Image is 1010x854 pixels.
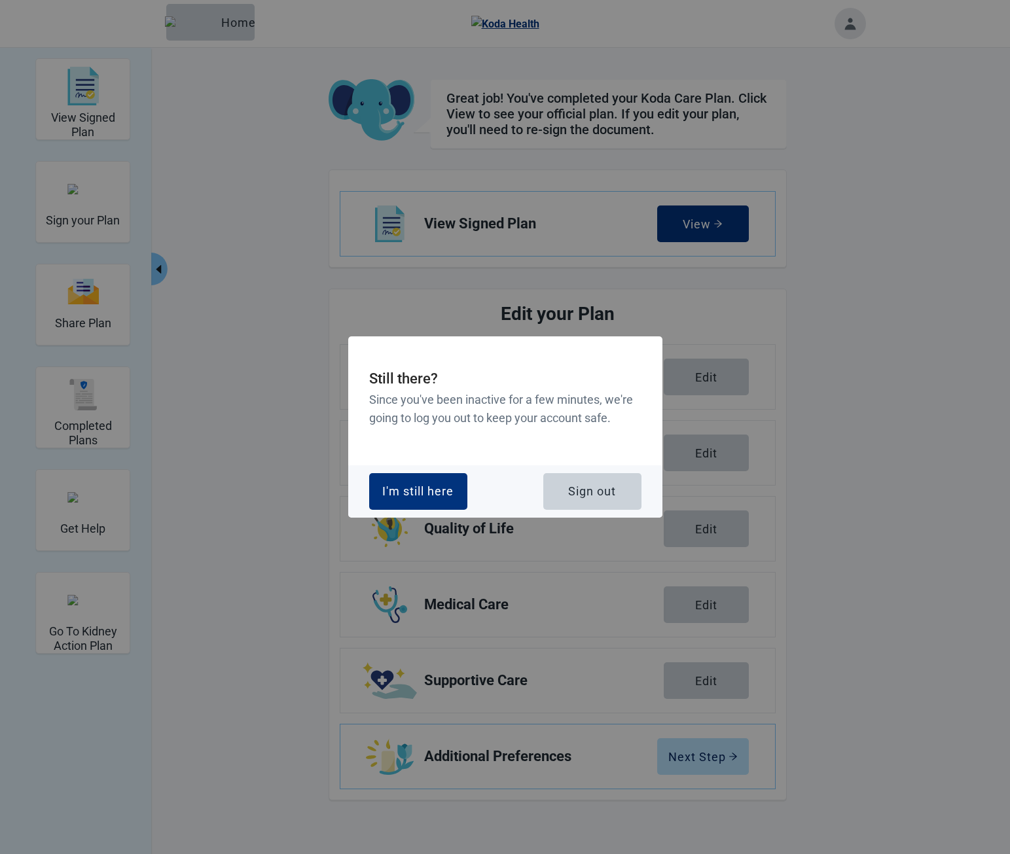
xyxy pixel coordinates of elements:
h3: Since you've been inactive for a few minutes, we're going to log you out to keep your account safe. [369,391,641,428]
h2: Still there? [369,368,641,391]
button: I'm still here [369,473,467,510]
div: I'm still here [382,485,454,498]
button: Sign out [543,473,641,510]
div: Sign out [568,485,616,498]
